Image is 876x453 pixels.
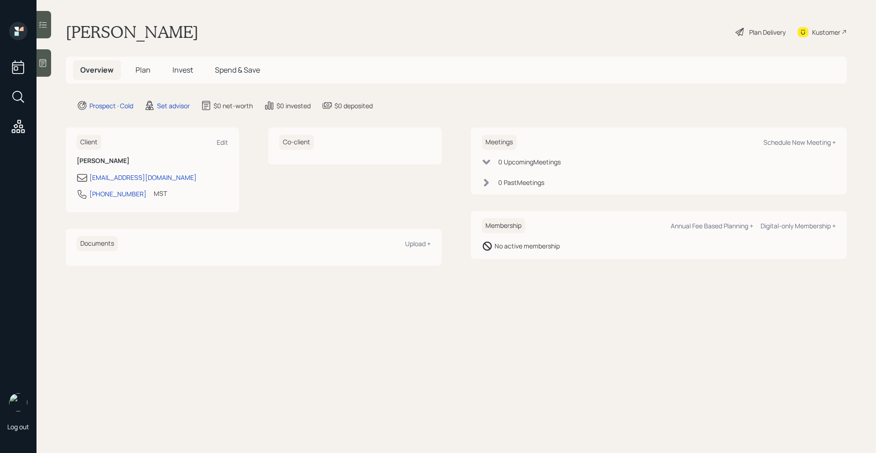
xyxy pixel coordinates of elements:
[214,101,253,111] div: $0 net-worth
[405,239,431,248] div: Upload +
[77,157,228,165] h6: [PERSON_NAME]
[763,138,836,147] div: Schedule New Meeting +
[498,157,561,167] div: 0 Upcoming Meeting s
[217,138,228,147] div: Edit
[482,135,516,150] h6: Meetings
[215,65,260,75] span: Spend & Save
[66,22,198,42] h1: [PERSON_NAME]
[89,173,197,182] div: [EMAIL_ADDRESS][DOMAIN_NAME]
[77,135,101,150] h6: Client
[157,101,190,111] div: Set advisor
[89,101,133,111] div: Prospect · Cold
[761,221,836,230] div: Digital-only Membership +
[498,178,544,187] div: 0 Past Meeting s
[136,65,151,75] span: Plan
[749,27,786,37] div: Plan Delivery
[671,221,753,230] div: Annual Fee Based Planning +
[812,27,840,37] div: Kustomer
[279,135,314,150] h6: Co-client
[154,189,167,198] div: MST
[80,65,114,75] span: Overview
[482,218,525,233] h6: Membership
[89,189,146,199] div: [PHONE_NUMBER]
[172,65,193,75] span: Invest
[9,393,27,411] img: retirable_logo.png
[77,236,118,251] h6: Documents
[495,241,560,251] div: No active membership
[334,101,373,111] div: $0 deposited
[276,101,311,111] div: $0 invested
[7,422,29,431] div: Log out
